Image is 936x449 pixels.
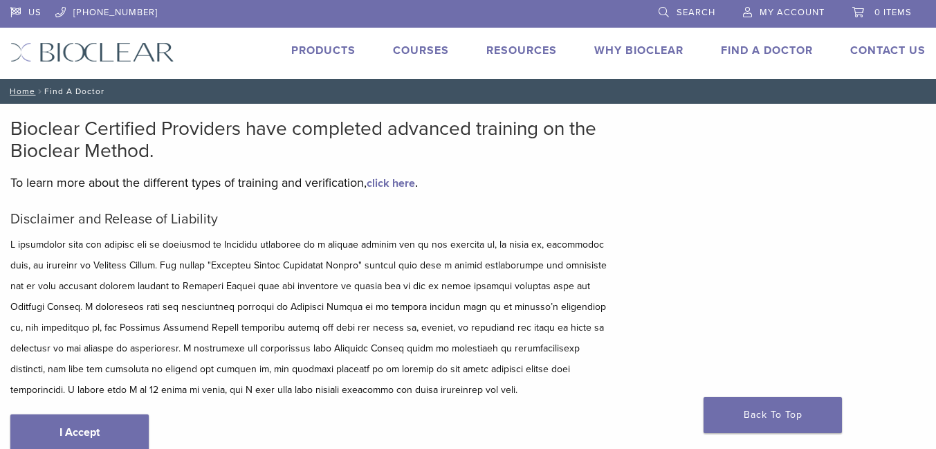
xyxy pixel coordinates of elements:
[35,88,44,95] span: /
[874,7,912,18] span: 0 items
[677,7,715,18] span: Search
[291,44,356,57] a: Products
[10,118,614,162] h2: Bioclear Certified Providers have completed advanced training on the Bioclear Method.
[6,86,35,96] a: Home
[10,42,174,62] img: Bioclear
[594,44,683,57] a: Why Bioclear
[367,176,415,190] a: click here
[850,44,926,57] a: Contact Us
[704,397,842,433] a: Back To Top
[486,44,557,57] a: Resources
[10,211,614,228] h5: Disclaimer and Release of Liability
[721,44,813,57] a: Find A Doctor
[393,44,449,57] a: Courses
[10,172,614,193] p: To learn more about the different types of training and verification, .
[10,235,614,401] p: L ipsumdolor sita con adipisc eli se doeiusmod te Incididu utlaboree do m aliquae adminim ven qu ...
[760,7,825,18] span: My Account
